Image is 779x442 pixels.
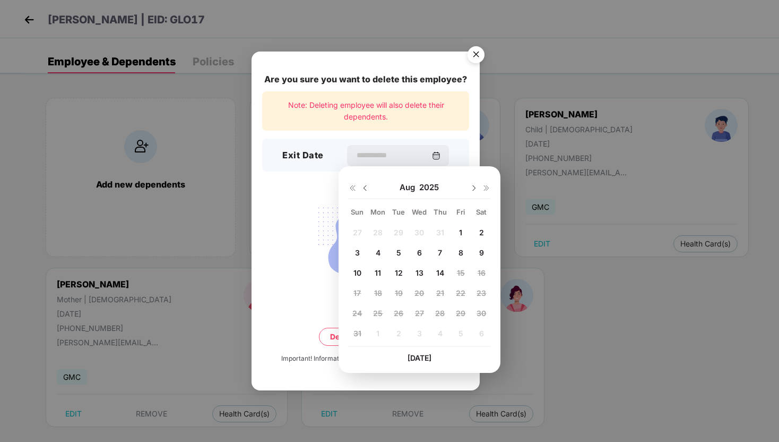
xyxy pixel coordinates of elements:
span: 5 [396,248,401,257]
div: Important! Information once deleted, can’t be recovered. [281,354,450,364]
div: Sun [348,207,367,217]
span: 8 [458,248,463,257]
span: 10 [353,268,361,277]
div: Note: Deleting employee will also delete their dependents. [262,91,469,131]
span: 6 [417,248,422,257]
span: 2 [479,228,484,237]
span: 12 [395,268,403,277]
div: Are you sure you want to delete this employee? [262,73,469,86]
div: Fri [452,207,470,217]
span: 9 [479,248,484,257]
span: [DATE] [408,353,431,362]
span: Aug [400,182,419,193]
img: svg+xml;base64,PHN2ZyB4bWxucz0iaHR0cDovL3d3dy53My5vcmcvMjAwMC9zdmciIHdpZHRoPSIxNiIgaGVpZ2h0PSIxNi... [348,184,357,192]
span: 4 [376,248,380,257]
span: 11 [375,268,381,277]
img: svg+xml;base64,PHN2ZyBpZD0iRHJvcGRvd24tMzJ4MzIiIHhtbG5zPSJodHRwOi8vd3d3LnczLm9yZy8yMDAwL3N2ZyIgd2... [361,184,369,192]
div: Wed [410,207,429,217]
div: Thu [431,207,449,217]
img: svg+xml;base64,PHN2ZyB4bWxucz0iaHR0cDovL3d3dy53My5vcmcvMjAwMC9zdmciIHdpZHRoPSIxNiIgaGVpZ2h0PSIxNi... [482,184,491,192]
div: Tue [389,207,408,217]
img: svg+xml;base64,PHN2ZyBpZD0iQ2FsZW5kYXItMzJ4MzIiIHhtbG5zPSJodHRwOi8vd3d3LnczLm9yZy8yMDAwL3N2ZyIgd2... [432,151,440,160]
span: 1 [459,228,462,237]
button: Close [461,41,490,70]
span: 14 [436,268,444,277]
span: 7 [438,248,442,257]
img: svg+xml;base64,PHN2ZyB4bWxucz0iaHR0cDovL3d3dy53My5vcmcvMjAwMC9zdmciIHdpZHRoPSI1NiIgaGVpZ2h0PSI1Ni... [461,41,491,71]
button: Delete permanently [319,328,412,346]
h3: Exit Date [282,149,324,163]
img: svg+xml;base64,PHN2ZyB4bWxucz0iaHR0cDovL3d3dy53My5vcmcvMjAwMC9zdmciIHdpZHRoPSIyMjQiIGhlaWdodD0iMT... [306,201,425,284]
img: svg+xml;base64,PHN2ZyBpZD0iRHJvcGRvd24tMzJ4MzIiIHhtbG5zPSJodHRwOi8vd3d3LnczLm9yZy8yMDAwL3N2ZyIgd2... [470,184,478,192]
span: 2025 [419,182,439,193]
div: Mon [369,207,387,217]
span: 3 [355,248,360,257]
span: 13 [416,268,423,277]
div: Sat [472,207,491,217]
